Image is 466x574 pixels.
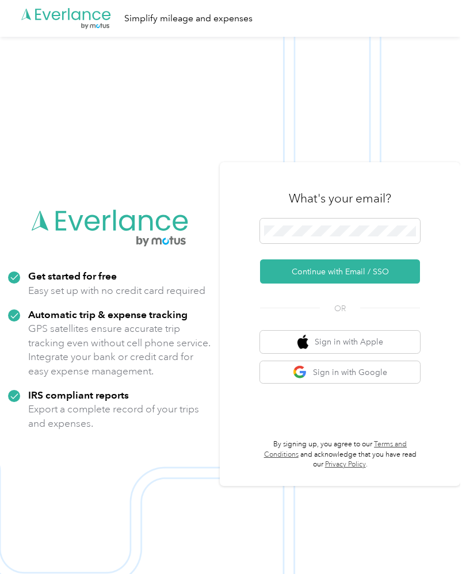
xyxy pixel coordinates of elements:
p: Export a complete record of your trips and expenses. [28,402,212,430]
p: GPS satellites ensure accurate trip tracking even without cell phone service. Integrate your bank... [28,322,212,378]
a: Terms and Conditions [264,440,407,459]
img: google logo [293,365,307,380]
button: apple logoSign in with Apple [260,331,420,353]
strong: IRS compliant reports [28,389,129,401]
p: Easy set up with no credit card required [28,284,205,298]
span: OR [320,303,360,315]
strong: Get started for free [28,270,117,282]
a: Privacy Policy [325,460,366,469]
div: Simplify mileage and expenses [124,12,253,26]
button: Continue with Email / SSO [260,259,420,284]
img: apple logo [297,335,309,349]
h3: What's your email? [289,190,391,206]
p: By signing up, you agree to our and acknowledge that you have read our . [260,439,420,470]
strong: Automatic trip & expense tracking [28,308,188,320]
button: google logoSign in with Google [260,361,420,384]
